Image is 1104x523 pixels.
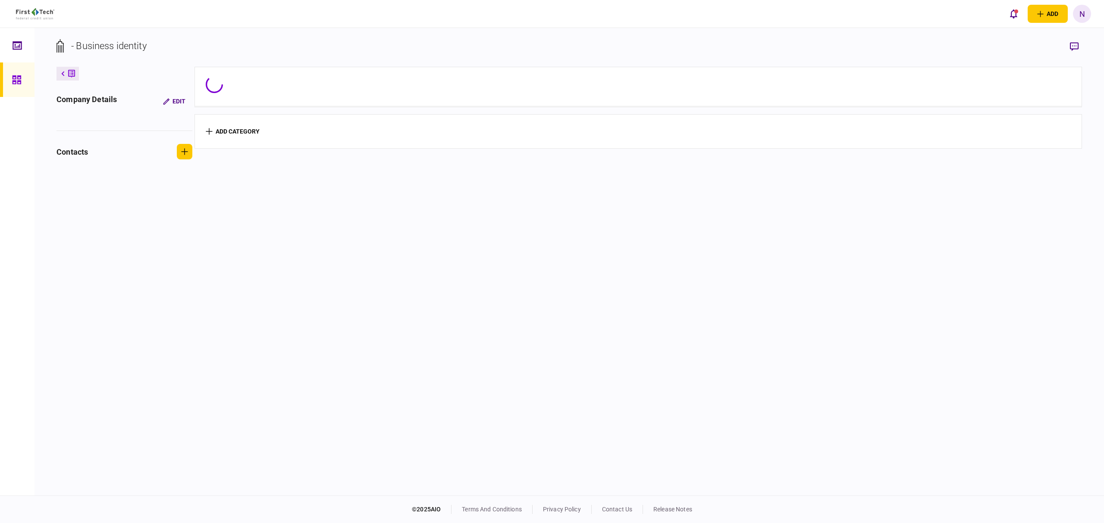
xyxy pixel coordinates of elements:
[156,93,192,109] button: Edit
[412,505,452,514] div: © 2025 AIO
[206,128,260,135] button: add category
[602,506,632,513] a: contact us
[56,93,117,109] div: company details
[71,39,147,53] div: - Business identity
[1004,5,1022,23] button: open notifications list
[543,506,581,513] a: privacy policy
[653,506,692,513] a: release notes
[16,8,54,19] img: client company logo
[1028,5,1068,23] button: open adding identity options
[1073,5,1091,23] button: N
[462,506,522,513] a: terms and conditions
[56,146,88,158] div: contacts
